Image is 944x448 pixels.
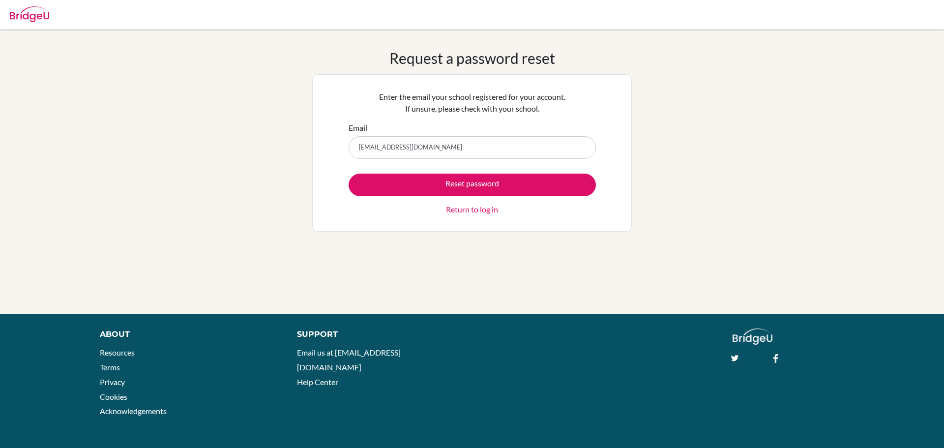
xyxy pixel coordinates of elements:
a: Acknowledgements [100,406,167,416]
a: Help Center [297,377,338,387]
h1: Request a password reset [389,49,555,67]
a: Resources [100,348,135,357]
label: Email [349,122,367,134]
a: Return to log in [446,204,498,215]
img: logo_white@2x-f4f0deed5e89b7ecb1c2cc34c3e3d731f90f0f143d5ea2071677605dd97b5244.png [733,329,772,345]
img: Bridge-U [10,6,49,22]
p: Enter the email your school registered for your account. If unsure, please check with your school. [349,91,596,115]
a: Email us at [EMAIL_ADDRESS][DOMAIN_NAME] [297,348,401,372]
button: Reset password [349,174,596,196]
a: Cookies [100,392,127,401]
div: Support [297,329,461,340]
div: About [100,329,275,340]
a: Privacy [100,377,125,387]
a: Terms [100,362,120,372]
